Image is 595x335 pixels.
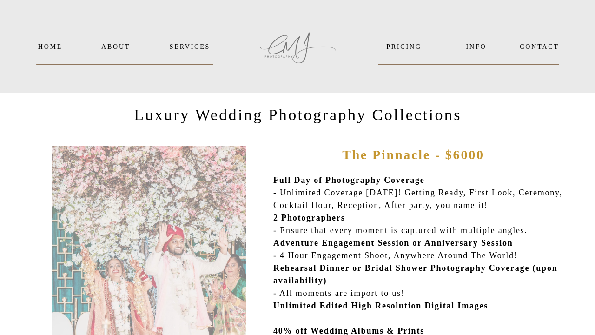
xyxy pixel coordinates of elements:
b: Adventure Engagement Session or Anniversary Session [273,238,513,248]
a: Home [36,43,64,50]
a: PRICING [378,43,430,50]
b: Unlimited Edited High Resolution Digital Images [273,301,488,310]
a: Contact [520,43,559,50]
a: SERVICES [166,43,213,50]
b: Rehearsal Dinner or Bridal Shower Photography Coverage (upon availability) [273,263,558,285]
p: Luxury Wedding Photography Collections [118,105,478,128]
b: The Pinnacle - $6000 [342,147,484,162]
b: 2 Photographers [273,213,345,222]
b: Full Day of Photography Coverage [273,175,425,185]
a: INFO [454,43,499,50]
a: About [101,43,129,50]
